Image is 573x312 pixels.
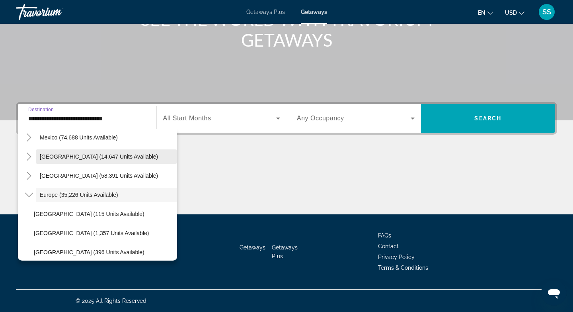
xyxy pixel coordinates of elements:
[34,230,149,236] span: [GEOGRAPHIC_DATA] (1,357 units available)
[40,134,118,141] span: Mexico (74,688 units available)
[240,244,265,251] a: Getaways
[474,115,501,122] span: Search
[36,149,177,164] button: [GEOGRAPHIC_DATA] (14,647 units available)
[22,169,36,183] button: Toggle Caribbean & Atlantic Islands (58,391 units available)
[36,130,177,145] button: Mexico (74,688 units available)
[18,104,555,133] div: Search widget
[378,254,415,260] a: Privacy Policy
[536,4,557,20] button: User Menu
[542,8,551,16] span: SS
[272,244,298,259] a: Getaways Plus
[16,2,95,22] a: Travorium
[163,115,211,122] span: All Start Months
[34,211,144,217] span: [GEOGRAPHIC_DATA] (115 units available)
[40,173,158,179] span: [GEOGRAPHIC_DATA] (58,391 units available)
[36,188,177,202] button: Europe (35,226 units available)
[246,9,285,15] a: Getaways Plus
[378,232,391,239] a: FAQs
[28,107,54,112] span: Destination
[478,7,493,18] button: Change language
[541,280,567,306] iframe: Кнопка запуска окна обмена сообщениями
[40,192,118,198] span: Europe (35,226 units available)
[378,243,399,249] a: Contact
[30,245,177,259] button: [GEOGRAPHIC_DATA] (396 units available)
[478,10,485,16] span: en
[30,207,177,221] button: [GEOGRAPHIC_DATA] (115 units available)
[297,115,344,122] span: Any Occupancy
[505,10,517,16] span: USD
[22,188,36,202] button: Toggle Europe (35,226 units available)
[137,9,436,50] h1: SEE THE WORLD WITH TRAVORIUM GETAWAYS
[505,7,524,18] button: Change currency
[40,153,158,160] span: [GEOGRAPHIC_DATA] (14,647 units available)
[34,249,144,255] span: [GEOGRAPHIC_DATA] (396 units available)
[22,150,36,164] button: Toggle Canada (14,647 units available)
[36,169,177,183] button: [GEOGRAPHIC_DATA] (58,391 units available)
[301,9,327,15] a: Getaways
[378,265,428,271] a: Terms & Conditions
[421,104,555,133] button: Search
[22,131,36,145] button: Toggle Mexico (74,688 units available)
[30,226,177,240] button: [GEOGRAPHIC_DATA] (1,357 units available)
[76,298,148,304] span: © 2025 All Rights Reserved.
